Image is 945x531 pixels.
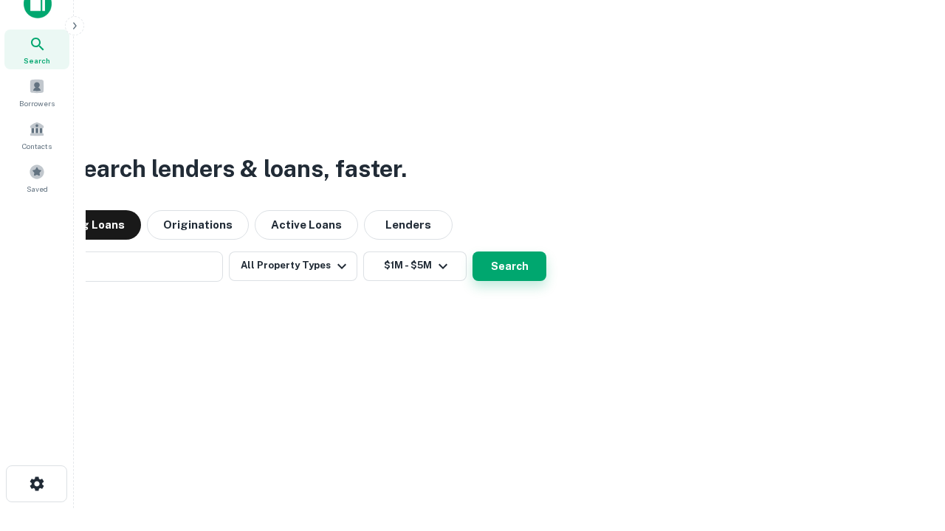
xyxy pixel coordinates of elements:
[364,210,453,240] button: Lenders
[4,115,69,155] a: Contacts
[22,140,52,152] span: Contacts
[4,72,69,112] a: Borrowers
[472,251,546,281] button: Search
[4,158,69,198] a: Saved
[871,413,945,484] iframe: Chat Widget
[255,210,358,240] button: Active Loans
[4,29,69,69] a: Search
[147,210,249,240] button: Originations
[19,97,55,109] span: Borrowers
[67,151,407,187] h3: Search lenders & loans, faster.
[363,251,467,281] button: $1M - $5M
[27,183,48,195] span: Saved
[229,251,357,281] button: All Property Types
[24,55,50,66] span: Search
